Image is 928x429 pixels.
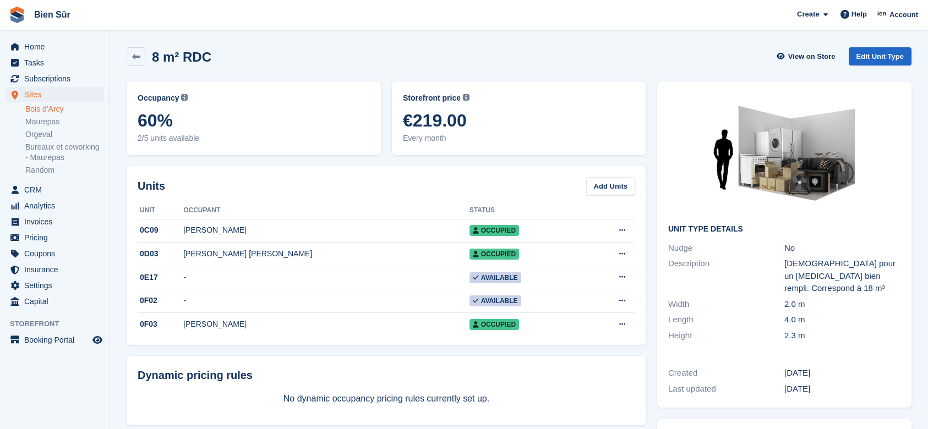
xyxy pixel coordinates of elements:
[183,224,470,236] div: [PERSON_NAME]
[6,332,104,348] a: menu
[668,225,900,234] h2: Unit Type details
[24,87,90,102] span: Sites
[6,55,104,70] a: menu
[877,9,888,20] img: Asmaa Habri
[470,319,519,330] span: Occupied
[10,318,110,329] span: Storefront
[6,246,104,261] a: menu
[784,313,900,326] div: 4.0 m
[6,294,104,309] a: menu
[470,202,584,219] th: Status
[6,198,104,213] a: menu
[25,142,104,163] a: Bureaux et coworking - Maurepas
[6,71,104,86] a: menu
[138,367,635,383] div: Dynamic pricing rules
[403,92,461,104] span: Storefront price
[181,94,188,101] img: icon-info-grey-7440780725fd019a000dd9b08b2336e03edf1995a4989e88bcd33f0948082b44.svg
[470,295,521,306] span: Available
[24,55,90,70] span: Tasks
[24,198,90,213] span: Analytics
[668,329,784,342] div: Height
[470,225,519,236] span: Occupied
[138,272,183,283] div: 0E17
[470,249,519,260] span: Occupied
[25,117,104,127] a: Maurepas
[889,9,918,20] span: Account
[784,329,900,342] div: 2.3 m
[470,272,521,283] span: Available
[403,111,635,130] span: €219.00
[668,367,784,380] div: Created
[183,318,470,330] div: [PERSON_NAME]
[24,278,90,293] span: Settings
[851,9,867,20] span: Help
[668,257,784,295] div: Description
[6,278,104,293] a: menu
[91,333,104,346] a: Preview store
[138,133,370,144] span: 2/5 units available
[30,5,75,24] a: Bien Sûr
[138,248,183,260] div: 0D03
[183,202,470,219] th: Occupant
[138,178,165,194] h2: Units
[784,367,900,380] div: [DATE]
[25,129,104,140] a: Orgeval
[6,39,104,54] a: menu
[152,50,211,64] h2: 8 m² RDC
[702,92,867,216] img: box-8m2.jpg
[24,39,90,54] span: Home
[784,257,900,295] div: [DEMOGRAPHIC_DATA] pour un [MEDICAL_DATA] bien rempli. Correspond à 18 m³
[784,242,900,255] div: No
[6,87,104,102] a: menu
[138,318,183,330] div: 0F03
[668,313,784,326] div: Length
[788,51,836,62] span: View on Store
[784,298,900,311] div: 2.0 m
[668,383,784,395] div: Last updated
[138,202,183,219] th: Unit
[9,7,25,23] img: stora-icon-8386f47178a22dfd0bd8f6a31ec36ba5ce8667c1dd55bd0f319d3a0aa187defe.svg
[24,332,90,348] span: Booking Portal
[138,92,179,104] span: Occupancy
[24,262,90,277] span: Insurance
[138,295,183,306] div: 0F02
[849,47,911,65] a: Edit Unit Type
[138,224,183,236] div: 0C09
[586,177,635,195] a: Add Units
[6,182,104,197] a: menu
[24,71,90,86] span: Subscriptions
[797,9,819,20] span: Create
[25,104,104,114] a: Bois d'Arcy
[138,111,370,130] span: 60%
[24,182,90,197] span: CRM
[403,133,635,144] span: Every month
[784,383,900,395] div: [DATE]
[776,47,840,65] a: View on Store
[668,298,784,311] div: Width
[6,262,104,277] a: menu
[6,214,104,229] a: menu
[138,392,635,405] p: No dynamic occupancy pricing rules currently set up.
[24,294,90,309] span: Capital
[463,94,470,101] img: icon-info-grey-7440780725fd019a000dd9b08b2336e03edf1995a4989e88bcd33f0948082b44.svg
[668,242,784,255] div: Nudge
[24,246,90,261] span: Coupons
[24,230,90,245] span: Pricing
[183,266,470,289] td: -
[183,289,470,313] td: -
[25,165,104,175] a: Random
[24,214,90,229] span: Invoices
[6,230,104,245] a: menu
[183,248,470,260] div: [PERSON_NAME] [PERSON_NAME]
